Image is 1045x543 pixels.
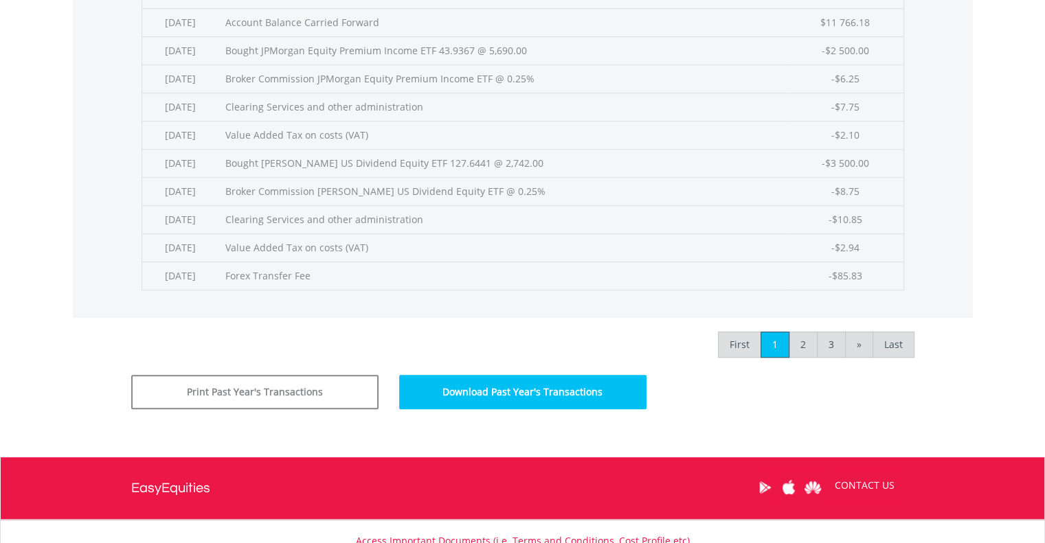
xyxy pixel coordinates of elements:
td: Clearing Services and other administration [218,93,787,121]
td: Bought JPMorgan Equity Premium Income ETF 43.9367 @ 5,690.00 [218,36,787,65]
a: EasyEquities [131,457,210,519]
td: [DATE] [142,149,218,177]
span: -$7.75 [831,100,859,113]
td: Value Added Tax on costs (VAT) [218,121,787,149]
span: -$2.94 [831,241,859,254]
span: $11 766.18 [820,16,870,29]
a: First [718,332,761,358]
td: Bought [PERSON_NAME] US Dividend Equity ETF 127.6441 @ 2,742.00 [218,149,787,177]
a: » [845,332,873,358]
a: Google Play [753,466,777,509]
td: [DATE] [142,8,218,36]
button: Print Past Year's Transactions [131,375,379,409]
span: -$2 500.00 [821,44,868,57]
a: 3 [817,332,846,358]
td: Account Balance Carried Forward [218,8,787,36]
td: [DATE] [142,93,218,121]
td: Clearing Services and other administration [218,205,787,233]
a: Apple [777,466,801,509]
a: CONTACT US [825,466,904,505]
span: -$6.25 [831,72,859,85]
span: -$2.10 [831,128,859,141]
a: 1 [761,332,789,358]
a: 2 [789,332,818,358]
td: [DATE] [142,205,218,233]
td: [DATE] [142,36,218,65]
td: [DATE] [142,65,218,93]
td: Forex Transfer Fee [218,262,787,290]
td: Value Added Tax on costs (VAT) [218,233,787,262]
span: -$10.85 [828,213,862,226]
span: -$85.83 [828,269,862,282]
span: -$3 500.00 [821,157,868,170]
a: Last [873,332,914,358]
td: Broker Commission [PERSON_NAME] US Dividend Equity ETF @ 0.25% [218,177,787,205]
td: [DATE] [142,121,218,149]
td: Broker Commission JPMorgan Equity Premium Income ETF @ 0.25% [218,65,787,93]
td: [DATE] [142,233,218,262]
td: [DATE] [142,262,218,290]
a: Huawei [801,466,825,509]
span: -$8.75 [831,185,859,198]
td: [DATE] [142,177,218,205]
button: Download Past Year's Transactions [399,375,647,409]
